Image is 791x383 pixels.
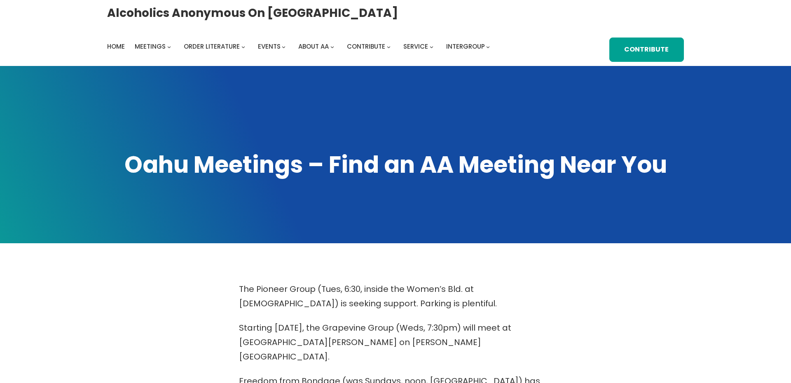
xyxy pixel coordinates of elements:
[347,42,385,51] span: Contribute
[609,38,684,62] a: Contribute
[135,42,166,51] span: Meetings
[258,41,281,52] a: Events
[430,45,433,49] button: Service submenu
[282,45,286,49] button: Events submenu
[167,45,171,49] button: Meetings submenu
[347,41,385,52] a: Contribute
[107,41,493,52] nav: Intergroup
[387,45,391,49] button: Contribute submenu
[184,42,240,51] span: Order Literature
[298,41,329,52] a: About AA
[239,321,552,364] p: Starting [DATE], the Grapevine Group (Weds, 7:30pm) will meet at [GEOGRAPHIC_DATA][PERSON_NAME] o...
[107,41,125,52] a: Home
[107,149,684,181] h1: Oahu Meetings – Find an AA Meeting Near You
[107,3,398,23] a: Alcoholics Anonymous on [GEOGRAPHIC_DATA]
[403,42,428,51] span: Service
[298,42,329,51] span: About AA
[446,42,485,51] span: Intergroup
[241,45,245,49] button: Order Literature submenu
[403,41,428,52] a: Service
[135,41,166,52] a: Meetings
[107,42,125,51] span: Home
[258,42,281,51] span: Events
[239,282,552,311] p: The Pioneer Group (Tues, 6:30, inside the Women’s Bld. at [DEMOGRAPHIC_DATA]) is seeking support....
[446,41,485,52] a: Intergroup
[486,45,490,49] button: Intergroup submenu
[330,45,334,49] button: About AA submenu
